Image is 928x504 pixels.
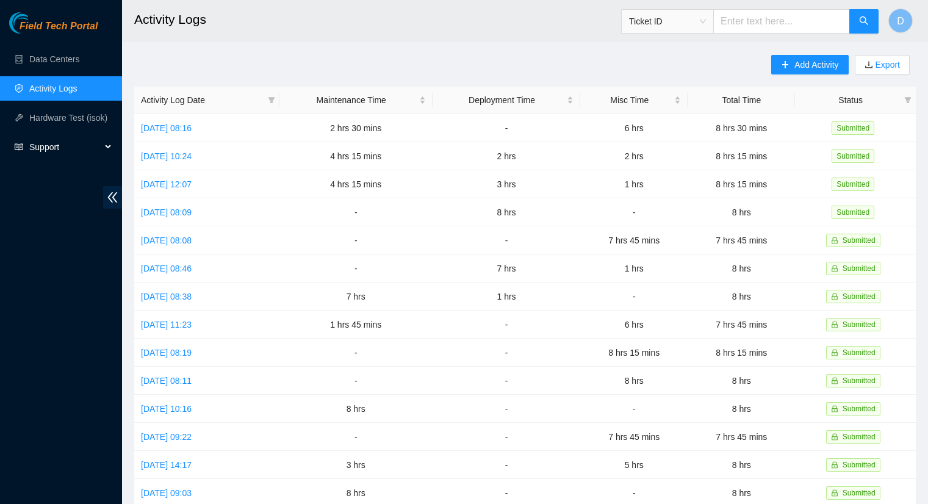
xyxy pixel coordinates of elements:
span: Submitted [832,121,874,135]
span: Submitted [843,433,876,441]
td: 6 hrs [580,114,688,142]
span: filter [268,96,275,104]
a: [DATE] 12:07 [141,179,192,189]
td: 8 hrs [279,395,433,423]
span: Submitted [832,149,874,163]
span: double-left [103,186,122,209]
a: Export [873,60,900,70]
td: 4 hrs 15 mins [279,170,433,198]
td: - [580,395,688,423]
td: 2 hrs [580,142,688,170]
td: 7 hrs 45 mins [688,226,795,254]
td: 7 hrs [433,254,580,283]
span: lock [831,349,838,356]
td: 8 hrs [688,283,795,311]
span: lock [831,489,838,497]
td: 5 hrs [580,451,688,479]
td: 2 hrs 30 mins [279,114,433,142]
td: - [279,339,433,367]
span: lock [831,461,838,469]
span: filter [902,91,914,109]
span: D [897,13,904,29]
td: 8 hrs [580,367,688,395]
span: Submitted [832,178,874,191]
a: Data Centers [29,54,79,64]
td: - [279,198,433,226]
span: Submitted [832,206,874,219]
td: 8 hrs 15 mins [688,339,795,367]
span: Submitted [843,376,876,385]
button: plusAdd Activity [771,55,848,74]
span: lock [831,433,838,441]
a: [DATE] 08:38 [141,292,192,301]
td: 2 hrs [433,142,580,170]
span: Submitted [843,264,876,273]
span: Submitted [843,461,876,469]
span: Submitted [843,405,876,413]
td: - [433,311,580,339]
span: Add Activity [794,58,838,71]
td: 7 hrs 45 mins [688,311,795,339]
td: - [279,367,433,395]
td: - [433,423,580,451]
td: - [433,114,580,142]
span: Submitted [843,348,876,357]
a: Akamai TechnologiesField Tech Portal [9,22,98,38]
td: 1 hrs [580,254,688,283]
td: 3 hrs [279,451,433,479]
td: 8 hrs 15 mins [688,170,795,198]
td: - [279,254,433,283]
span: lock [831,377,838,384]
td: 8 hrs [688,254,795,283]
span: Submitted [843,292,876,301]
a: [DATE] 09:03 [141,488,192,498]
td: 1 hrs 45 mins [279,311,433,339]
td: 8 hrs 30 mins [688,114,795,142]
a: [DATE] 08:16 [141,123,192,133]
td: - [580,283,688,311]
span: search [859,16,869,27]
td: 6 hrs [580,311,688,339]
a: [DATE] 09:22 [141,432,192,442]
span: download [865,60,873,70]
td: 8 hrs [688,451,795,479]
td: 8 hrs 15 mins [688,142,795,170]
td: 7 hrs [279,283,433,311]
button: downloadExport [855,55,910,74]
img: Akamai Technologies [9,12,62,34]
span: Status [802,93,899,107]
td: 7 hrs 45 mins [688,423,795,451]
span: Ticket ID [629,12,706,31]
span: filter [265,91,278,109]
td: - [433,367,580,395]
td: 3 hrs [433,170,580,198]
a: [DATE] 10:16 [141,404,192,414]
a: [DATE] 08:46 [141,264,192,273]
td: 8 hrs [433,198,580,226]
td: - [433,451,580,479]
button: search [849,9,879,34]
td: - [580,198,688,226]
a: [DATE] 08:09 [141,207,192,217]
span: Submitted [843,489,876,497]
td: 8 hrs [688,367,795,395]
td: - [433,226,580,254]
a: [DATE] 14:17 [141,460,192,470]
span: lock [831,265,838,272]
a: [DATE] 10:24 [141,151,192,161]
td: 8 hrs [688,395,795,423]
span: Support [29,135,101,159]
a: Hardware Test (isok) [29,113,107,123]
td: 7 hrs 45 mins [580,423,688,451]
th: Total Time [688,87,795,114]
span: Field Tech Portal [20,21,98,32]
a: [DATE] 11:23 [141,320,192,329]
a: Activity Logs [29,84,77,93]
a: [DATE] 08:08 [141,236,192,245]
span: Submitted [843,236,876,245]
span: read [15,143,23,151]
span: Activity Log Date [141,93,263,107]
td: 1 hrs [580,170,688,198]
span: lock [831,405,838,412]
span: lock [831,293,838,300]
